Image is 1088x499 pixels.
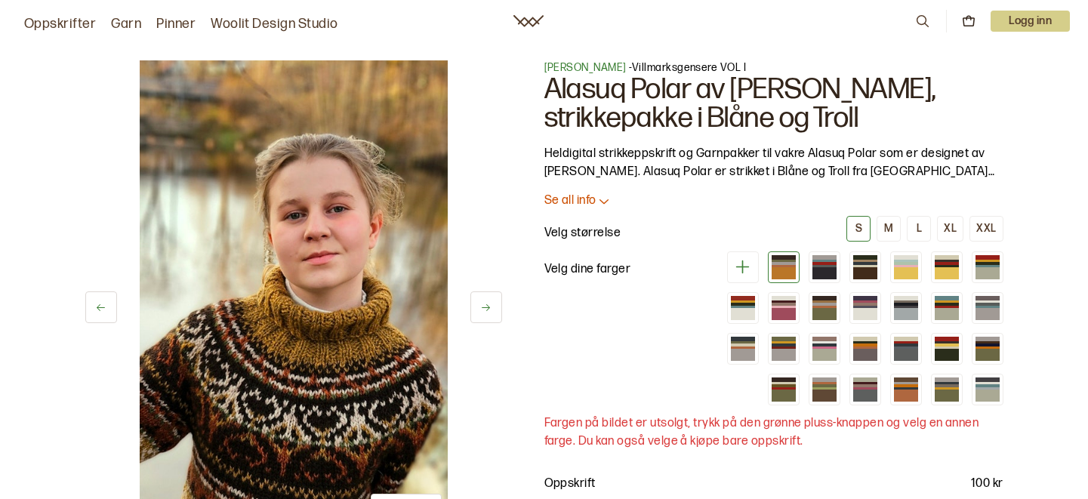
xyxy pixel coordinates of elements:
[917,222,922,236] div: L
[544,75,1003,133] h1: Alasuq Polar av [PERSON_NAME], strikkepakke i Blåne og Troll
[931,374,963,405] div: Olivengrønn med lyst brun bærestykke (utsolgt)
[944,222,957,236] div: XL
[544,260,631,279] p: Velg dine farger
[991,11,1070,32] p: Logg inn
[544,193,596,209] p: Se all info
[931,292,963,324] div: Grå med turkis bærestykke (utsolgt)
[211,14,338,35] a: Woolit Design Studio
[976,222,996,236] div: XXL
[809,251,840,283] div: Melert brun (utsolgt)
[513,15,544,27] a: Woolit
[727,292,759,324] div: Hvit med rødt bærestykke (utsolgt)
[907,216,931,242] button: L
[972,251,1003,283] div: Grå med rustrødt bærestykke (utsolgt)
[809,292,840,324] div: Oliven, mørk brun og cognac (utsolgt)
[809,374,840,405] div: Beige med lys brun melert bærestykke (utsolgt)
[877,216,901,242] button: M
[884,222,893,236] div: M
[544,414,1003,451] p: Fargen på bildet er utsolgt, trykk på den grønne pluss-knappen og velg en annen farge. Du kan ogs...
[969,216,1003,242] button: XXL
[890,292,922,324] div: Isblå (utsolgt)
[544,224,621,242] p: Velg størrelse
[972,292,1003,324] div: Melert lys brun og blå (utsolgt)
[972,333,1003,365] div: Olivengrønn med lys brun melert bærestykke (utsolgt)
[544,60,1003,75] p: - Villmarksgensere VOL I
[849,333,881,365] div: Melert brun med ubleket hvit bærestykke (utsolgt)
[849,251,881,283] div: Brun (utsolgt)
[768,374,800,405] div: Oliven og mørk brun (utsolgt)
[24,14,96,35] a: Oppskrifter
[855,222,862,236] div: S
[544,475,596,493] p: Oppskrift
[727,333,759,365] div: Melert lys brun med cognac bærestykke (utsolgt)
[890,333,922,365] div: Mørk grå med ubleket hvit (utsolgt)
[890,251,922,283] div: Påskegul med hvitt bærestykke (utsolgt)
[849,374,881,405] div: Mørk grå med grå bærestykke (utsolgt)
[768,292,800,324] div: Støvet Rosa (utsolgt)
[890,374,922,405] div: Cognac med brunt bærestykke (utsolgt)
[931,251,963,283] div: Gul med jaktgrønn bærestykke (utsolgt)
[544,61,627,74] a: [PERSON_NAME]
[931,333,963,365] div: Jaktgrønn med lys brun melert bærestykke (utsolgt)
[768,333,800,365] div: Lys brun melert med oliven bærestykke (utsolgt)
[768,251,800,283] div: Høstfarger (utsolgt)
[937,216,963,242] button: XL
[156,14,196,35] a: Pinner
[849,292,881,324] div: Halvbleket hvit (utsolgt)
[111,14,141,35] a: Garn
[544,193,1003,209] button: Se all info
[544,145,1003,181] p: Heldigital strikkeppskrift og Garnpakker til vakre Alasuq Polar som er designet av [PERSON_NAME]....
[809,333,840,365] div: Grå med rosa bærestykke (utsolgt)
[972,374,1003,405] div: Grå og blåtoner (utsolgt)
[971,475,1003,493] p: 100 kr
[846,216,871,242] button: S
[991,11,1070,32] button: User dropdown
